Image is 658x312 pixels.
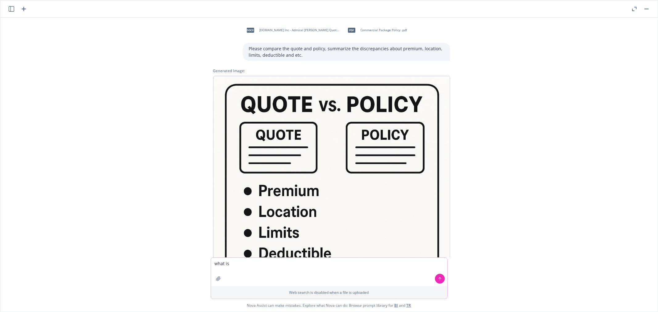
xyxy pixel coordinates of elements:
[211,258,447,286] textarea: what is
[344,23,408,38] div: pdfCommercial Package Policy .pdf
[247,299,411,312] span: Nova Assist can make mistakes. Explore what Nova can do: Browse prompt library for and
[407,303,411,308] a: TR
[247,28,254,32] span: docx
[259,28,340,32] span: [DOMAIN_NAME] Inc - Admiral [PERSON_NAME] Quote.docx
[361,28,407,32] span: Commercial Package Policy .pdf
[348,28,355,32] span: pdf
[243,23,341,38] div: docx[DOMAIN_NAME] Inc - Admiral [PERSON_NAME] Quote.docx
[249,45,444,58] p: Please compare the quote and policy, summarize the discrepancies about premium, location, limits,...
[215,290,444,295] p: Web search is disabled when a file is uploaded
[213,68,450,73] div: Generated Image:
[395,303,398,308] a: BI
